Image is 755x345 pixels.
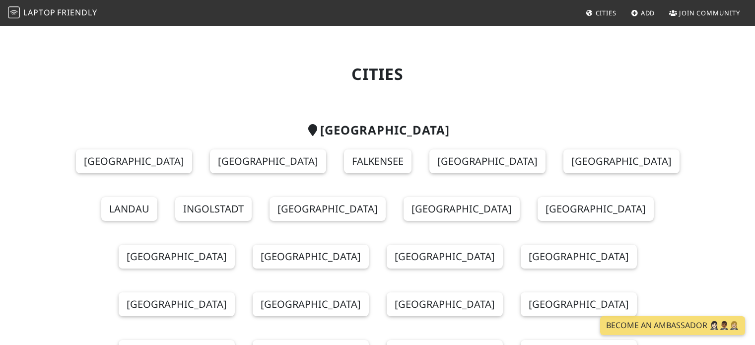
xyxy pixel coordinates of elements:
a: [GEOGRAPHIC_DATA] [76,149,192,173]
a: [GEOGRAPHIC_DATA] [253,292,369,316]
a: [GEOGRAPHIC_DATA] [119,245,235,269]
a: [GEOGRAPHIC_DATA] [253,245,369,269]
a: [GEOGRAPHIC_DATA] [387,245,503,269]
a: [GEOGRAPHIC_DATA] [210,149,326,173]
h1: Cities [56,65,699,83]
a: [GEOGRAPHIC_DATA] [387,292,503,316]
a: Become an Ambassador 🤵🏻‍♀️🤵🏾‍♂️🤵🏼‍♀️ [600,316,745,335]
a: [GEOGRAPHIC_DATA] [429,149,546,173]
span: Add [641,8,655,17]
span: Join Community [679,8,740,17]
a: LaptopFriendly LaptopFriendly [8,4,97,22]
a: Join Community [665,4,744,22]
a: Landau [101,197,157,221]
a: [GEOGRAPHIC_DATA] [404,197,520,221]
a: Cities [582,4,620,22]
h2: [GEOGRAPHIC_DATA] [56,123,699,138]
span: Laptop [23,7,56,18]
a: [GEOGRAPHIC_DATA] [538,197,654,221]
span: Cities [596,8,617,17]
a: [GEOGRAPHIC_DATA] [563,149,680,173]
img: LaptopFriendly [8,6,20,18]
a: [GEOGRAPHIC_DATA] [270,197,386,221]
a: Falkensee [344,149,412,173]
a: [GEOGRAPHIC_DATA] [521,292,637,316]
span: Friendly [57,7,97,18]
a: Ingolstadt [175,197,252,221]
a: [GEOGRAPHIC_DATA] [119,292,235,316]
a: [GEOGRAPHIC_DATA] [521,245,637,269]
a: Add [627,4,659,22]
